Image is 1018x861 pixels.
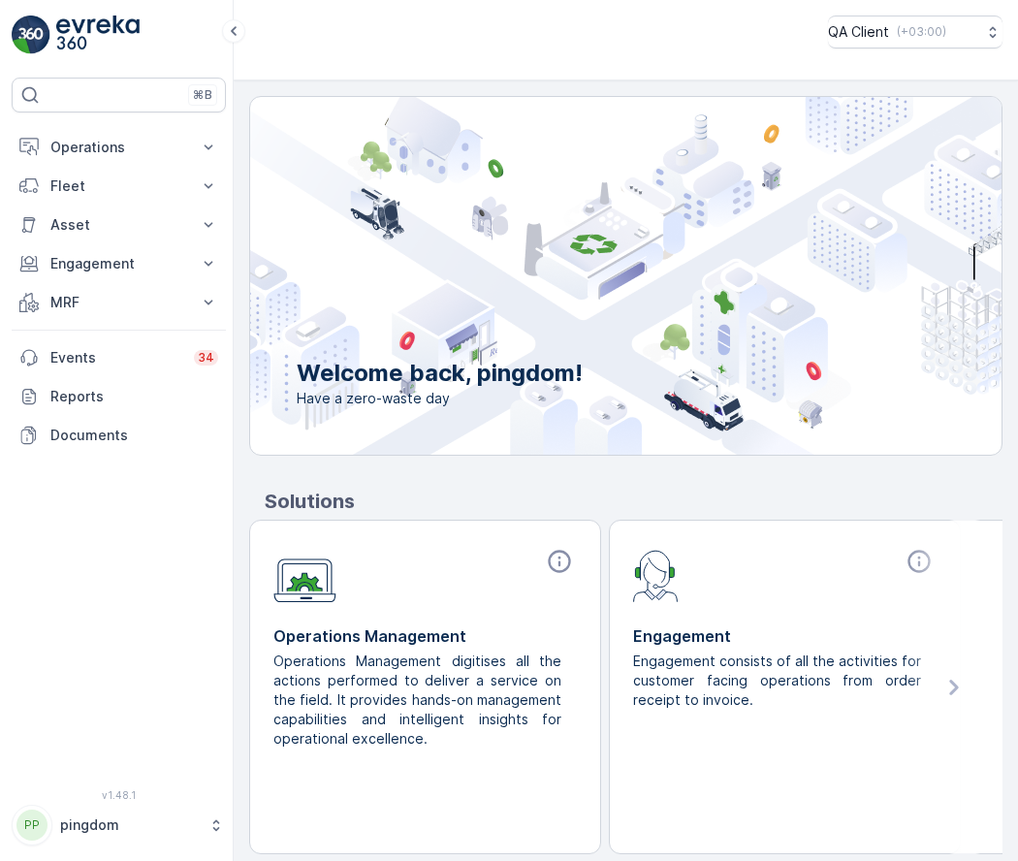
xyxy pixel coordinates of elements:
[50,426,218,445] p: Documents
[163,97,1002,455] img: city illustration
[12,377,226,416] a: Reports
[50,138,187,157] p: Operations
[56,16,140,54] img: logo_light-DOdMpM7g.png
[633,624,937,648] p: Engagement
[12,128,226,167] button: Operations
[12,789,226,801] span: v 1.48.1
[50,293,187,312] p: MRF
[60,815,199,835] p: pingdom
[50,215,187,235] p: Asset
[12,805,226,845] button: PPpingdom
[297,389,583,408] span: Have a zero-waste day
[828,16,1002,48] button: QA Client(+03:00)
[50,348,182,367] p: Events
[50,254,187,273] p: Engagement
[12,338,226,377] a: Events34
[12,16,50,54] img: logo
[50,387,218,406] p: Reports
[12,167,226,206] button: Fleet
[12,283,226,322] button: MRF
[633,548,679,602] img: module-icon
[198,350,214,366] p: 34
[297,358,583,389] p: Welcome back, pingdom!
[12,244,226,283] button: Engagement
[265,487,1002,516] p: Solutions
[193,87,212,103] p: ⌘B
[16,810,48,841] div: PP
[273,624,577,648] p: Operations Management
[828,22,889,42] p: QA Client
[12,416,226,455] a: Documents
[633,652,921,710] p: Engagement consists of all the activities for customer facing operations from order receipt to in...
[897,24,946,40] p: ( +03:00 )
[50,176,187,196] p: Fleet
[273,652,561,749] p: Operations Management digitises all the actions performed to deliver a service on the field. It p...
[12,206,226,244] button: Asset
[273,548,336,603] img: module-icon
